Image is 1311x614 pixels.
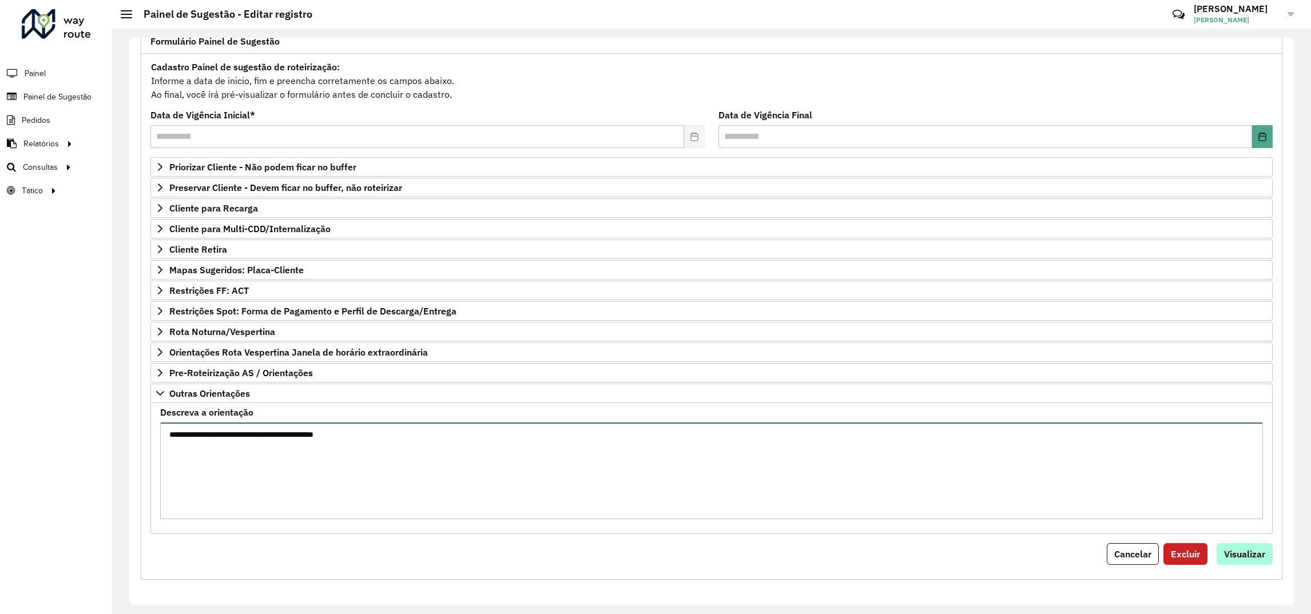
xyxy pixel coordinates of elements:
span: Cliente Retira [169,245,227,254]
h3: [PERSON_NAME] [1194,3,1280,14]
h2: Painel de Sugestão - Editar registro [132,8,312,21]
span: Rota Noturna/Vespertina [169,327,275,336]
a: Preservar Cliente - Devem ficar no buffer, não roteirizar [150,178,1273,197]
a: Cliente para Recarga [150,198,1273,218]
span: Relatórios [23,138,59,150]
a: Pre-Roteirização AS / Orientações [150,363,1273,382]
span: [PERSON_NAME] [1194,15,1280,25]
button: Choose Date [1252,125,1273,148]
label: Data de Vigência Inicial [150,108,255,122]
span: Cliente para Recarga [169,204,258,213]
a: Outras Orientações [150,384,1273,403]
a: Orientações Rota Vespertina Janela de horário extraordinária [150,342,1273,362]
span: Pre-Roteirização AS / Orientações [169,368,313,377]
strong: Cadastro Painel de sugestão de roteirização: [151,61,340,73]
label: Data de Vigência Final [718,108,812,122]
span: Cancelar [1114,548,1151,560]
a: Cliente Retira [150,240,1273,259]
span: Mapas Sugeridos: Placa-Cliente [169,265,304,274]
span: Excluir [1171,548,1200,560]
a: Priorizar Cliente - Não podem ficar no buffer [150,157,1273,177]
a: Restrições FF: ACT [150,281,1273,300]
span: Restrições FF: ACT [169,286,249,295]
span: Outras Orientações [169,389,250,398]
button: Visualizar [1217,543,1273,565]
label: Descreva a orientação [160,405,253,419]
div: Outras Orientações [150,403,1273,534]
span: Painel de Sugestão [23,91,92,103]
button: Cancelar [1107,543,1159,565]
span: Pedidos [22,114,50,126]
span: Visualizar [1224,548,1265,560]
a: Mapas Sugeridos: Placa-Cliente [150,260,1273,280]
span: Consultas [23,161,58,173]
div: Informe a data de inicio, fim e preencha corretamente os campos abaixo. Ao final, você irá pré-vi... [150,59,1273,102]
span: Restrições Spot: Forma de Pagamento e Perfil de Descarga/Entrega [169,306,456,316]
span: Cliente para Multi-CDD/Internalização [169,224,331,233]
span: Tático [22,185,43,197]
span: Preservar Cliente - Devem ficar no buffer, não roteirizar [169,183,402,192]
span: Formulário Painel de Sugestão [150,37,280,46]
a: Cliente para Multi-CDD/Internalização [150,219,1273,238]
span: Painel [25,67,46,79]
a: Rota Noturna/Vespertina [150,322,1273,341]
button: Excluir [1163,543,1207,565]
a: Contato Rápido [1166,2,1191,27]
a: Restrições Spot: Forma de Pagamento e Perfil de Descarga/Entrega [150,301,1273,321]
span: Orientações Rota Vespertina Janela de horário extraordinária [169,348,428,357]
span: Priorizar Cliente - Não podem ficar no buffer [169,162,356,172]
